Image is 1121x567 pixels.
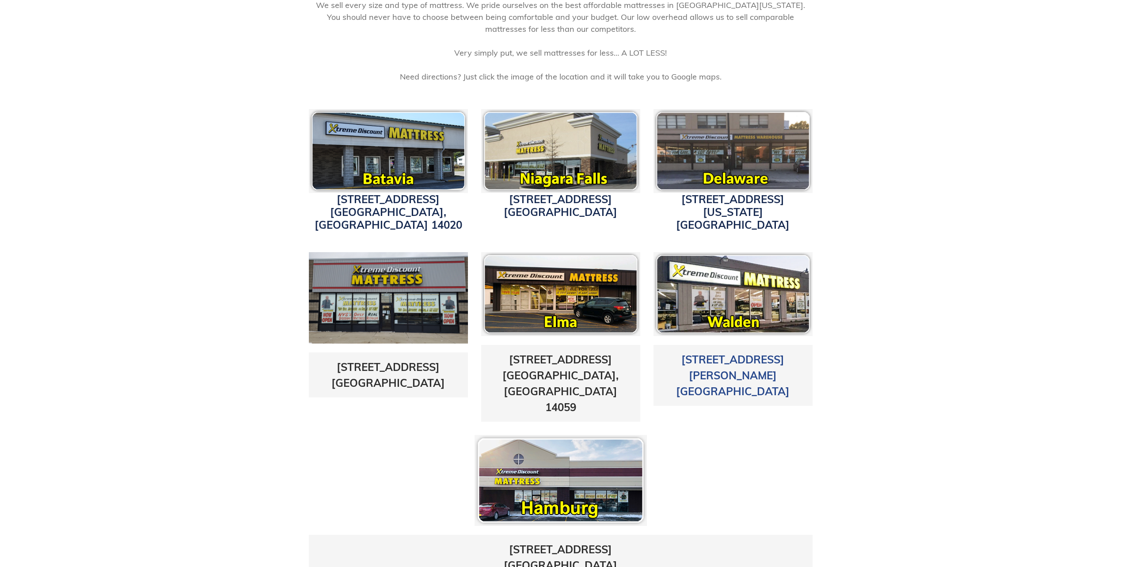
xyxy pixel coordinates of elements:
a: [STREET_ADDRESS][GEOGRAPHIC_DATA] [331,360,445,389]
img: transit-store-photo2-1642015179745.jpg [309,252,468,344]
a: [STREET_ADDRESS][US_STATE][GEOGRAPHIC_DATA] [676,193,790,231]
a: [STREET_ADDRESS][PERSON_NAME][GEOGRAPHIC_DATA] [676,353,790,398]
a: [STREET_ADDRESS][GEOGRAPHIC_DATA], [GEOGRAPHIC_DATA] 14059 [502,353,619,414]
a: [STREET_ADDRESS][GEOGRAPHIC_DATA] [504,193,617,219]
img: pf-c8c7db02--bataviaicon.png [309,109,468,193]
a: [STREET_ADDRESS][GEOGRAPHIC_DATA], [GEOGRAPHIC_DATA] 14020 [315,193,462,231]
img: pf-118c8166--delawareicon.png [654,109,813,193]
img: pf-8166afa1--elmaicon.png [481,252,640,336]
img: pf-66afa184--hamburgloc.png [475,435,647,526]
img: Xtreme Discount Mattress Niagara Falls [481,109,640,193]
img: pf-16118c81--waldenicon.png [654,252,813,336]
